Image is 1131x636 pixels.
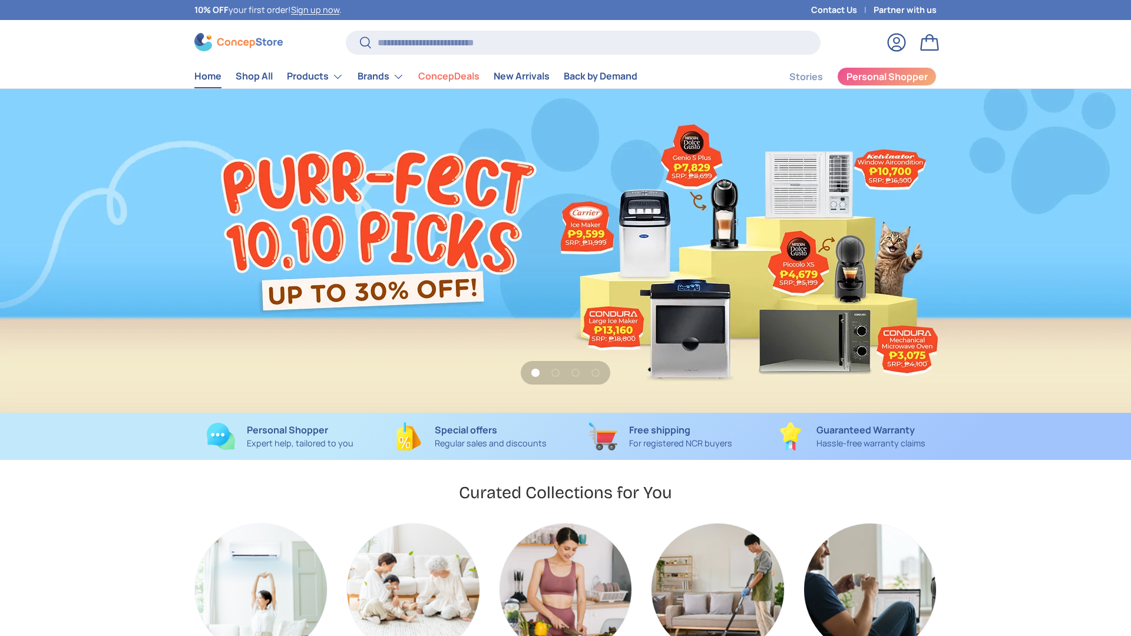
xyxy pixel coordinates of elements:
[194,422,366,450] a: Personal Shopper Expert help, tailored to you
[194,65,637,88] nav: Primary
[247,437,353,450] p: Expert help, tailored to you
[435,437,547,450] p: Regular sales and discounts
[789,65,823,88] a: Stories
[385,422,556,450] a: Special offers Regular sales and discounts
[846,72,928,81] span: Personal Shopper
[837,67,937,86] a: Personal Shopper
[629,423,690,436] strong: Free shipping
[280,65,350,88] summary: Products
[811,4,874,16] a: Contact Us
[194,4,342,16] p: your first order! .
[358,65,404,88] a: Brands
[435,423,497,436] strong: Special offers
[194,33,283,51] img: ConcepStore
[350,65,411,88] summary: Brands
[494,65,550,88] a: New Arrivals
[418,65,479,88] a: ConcepDeals
[236,65,273,88] a: Shop All
[194,4,229,15] strong: 10% OFF
[575,422,746,450] a: Free shipping For registered NCR buyers
[194,65,221,88] a: Home
[564,65,637,88] a: Back by Demand
[816,437,925,450] p: Hassle-free warranty claims
[816,423,915,436] strong: Guaranteed Warranty
[247,423,328,436] strong: Personal Shopper
[761,65,937,88] nav: Secondary
[874,4,937,16] a: Partner with us
[291,4,339,15] a: Sign up now
[629,437,732,450] p: For registered NCR buyers
[287,65,343,88] a: Products
[459,482,672,503] h2: Curated Collections for You
[765,422,937,450] a: Guaranteed Warranty Hassle-free warranty claims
